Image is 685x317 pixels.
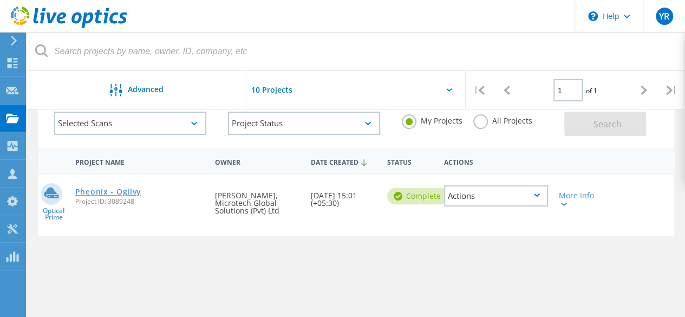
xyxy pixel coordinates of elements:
a: Pheonix - Ogilvy [75,188,141,196]
div: [PERSON_NAME], Microtech Global Solutions (Pvt) Ltd [210,174,305,225]
div: Actions [444,185,548,206]
div: Date Created [305,151,382,172]
button: Search [564,112,646,136]
svg: \n [588,11,598,21]
div: Status [382,151,439,171]
div: Actions [439,151,553,171]
div: Owner [210,151,305,171]
span: YR [659,12,669,21]
div: | [657,71,685,109]
span: of 1 [585,86,597,95]
div: Complete [387,188,452,204]
a: Live Optics Dashboard [11,23,127,30]
div: | [466,71,493,109]
label: My Projects [402,114,462,125]
div: Project Name [70,151,210,171]
span: Search [593,118,622,130]
div: Project Status [228,112,380,135]
div: [DATE] 15:01 (+05:30) [305,174,382,218]
span: Advanced [128,86,164,93]
label: All Projects [473,114,532,125]
span: Project ID: 3089248 [75,198,205,205]
span: Optical Prime [38,208,70,221]
div: More Info [559,192,599,207]
div: Selected Scans [54,112,206,135]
